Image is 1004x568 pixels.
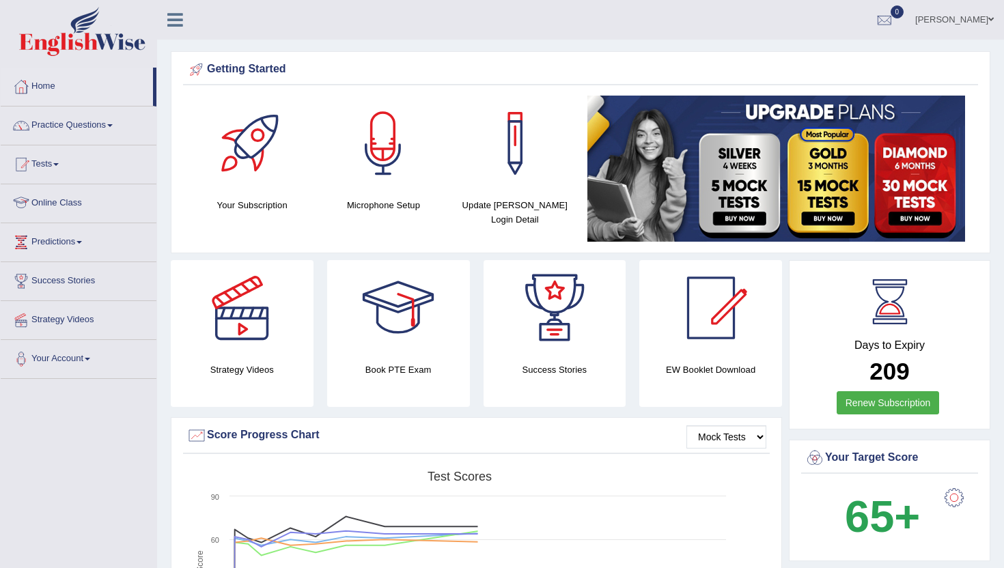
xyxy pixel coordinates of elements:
a: Renew Subscription [837,391,940,414]
b: 65+ [845,492,920,541]
h4: Days to Expiry [805,339,975,352]
text: 90 [211,493,219,501]
h4: Strategy Videos [171,363,313,377]
span: 0 [891,5,904,18]
div: Getting Started [186,59,975,80]
tspan: Test scores [428,470,492,483]
a: Home [1,68,153,102]
div: Score Progress Chart [186,425,766,446]
text: 60 [211,536,219,544]
a: Online Class [1,184,156,218]
h4: Success Stories [484,363,626,377]
img: small5.jpg [587,96,965,242]
h4: Book PTE Exam [327,363,470,377]
h4: EW Booklet Download [639,363,782,377]
b: 209 [869,358,909,384]
a: Tests [1,145,156,180]
h4: Microphone Setup [324,198,442,212]
a: Your Account [1,340,156,374]
a: Strategy Videos [1,301,156,335]
h4: Update [PERSON_NAME] Login Detail [456,198,574,227]
h4: Your Subscription [193,198,311,212]
a: Success Stories [1,262,156,296]
a: Practice Questions [1,106,156,141]
div: Your Target Score [805,448,975,468]
a: Predictions [1,223,156,257]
